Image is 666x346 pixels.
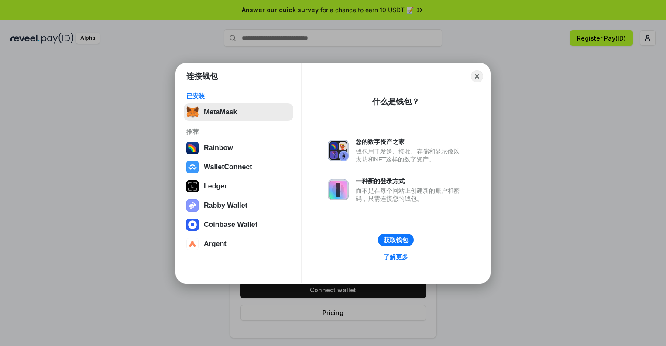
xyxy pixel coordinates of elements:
div: Ledger [204,182,227,190]
div: 而不是在每个网站上创建新的账户和密码，只需连接您的钱包。 [356,187,464,202]
img: svg+xml,%3Csvg%20width%3D%22120%22%20height%3D%22120%22%20viewBox%3D%220%200%20120%20120%22%20fil... [186,142,199,154]
button: Close [471,70,483,82]
img: svg+xml,%3Csvg%20width%3D%2228%22%20height%3D%2228%22%20viewBox%3D%220%200%2028%2028%22%20fill%3D... [186,238,199,250]
div: Coinbase Wallet [204,221,257,229]
div: Rabby Wallet [204,202,247,209]
button: Coinbase Wallet [184,216,293,233]
img: svg+xml,%3Csvg%20xmlns%3D%22http%3A%2F%2Fwww.w3.org%2F2000%2Fsvg%22%20fill%3D%22none%22%20viewBox... [328,179,349,200]
button: 获取钱包 [378,234,414,246]
button: WalletConnect [184,158,293,176]
img: svg+xml,%3Csvg%20fill%3D%22none%22%20height%3D%2233%22%20viewBox%3D%220%200%2035%2033%22%20width%... [186,106,199,118]
div: 一种新的登录方式 [356,177,464,185]
img: svg+xml,%3Csvg%20xmlns%3D%22http%3A%2F%2Fwww.w3.org%2F2000%2Fsvg%22%20fill%3D%22none%22%20viewBox... [328,140,349,161]
h1: 连接钱包 [186,71,218,82]
div: 什么是钱包？ [372,96,419,107]
div: MetaMask [204,108,237,116]
img: svg+xml,%3Csvg%20width%3D%2228%22%20height%3D%2228%22%20viewBox%3D%220%200%2028%2028%22%20fill%3D... [186,161,199,173]
div: Argent [204,240,227,248]
button: Rabby Wallet [184,197,293,214]
button: MetaMask [184,103,293,121]
div: 您的数字资产之家 [356,138,464,146]
div: 钱包用于发送、接收、存储和显示像以太坊和NFT这样的数字资产。 [356,147,464,163]
a: 了解更多 [378,251,413,263]
button: Argent [184,235,293,253]
img: svg+xml,%3Csvg%20xmlns%3D%22http%3A%2F%2Fwww.w3.org%2F2000%2Fsvg%22%20fill%3D%22none%22%20viewBox... [186,199,199,212]
img: svg+xml,%3Csvg%20xmlns%3D%22http%3A%2F%2Fwww.w3.org%2F2000%2Fsvg%22%20width%3D%2228%22%20height%3... [186,180,199,192]
div: 已安装 [186,92,291,100]
img: svg+xml,%3Csvg%20width%3D%2228%22%20height%3D%2228%22%20viewBox%3D%220%200%2028%2028%22%20fill%3D... [186,219,199,231]
div: Rainbow [204,144,233,152]
button: Rainbow [184,139,293,157]
div: WalletConnect [204,163,252,171]
button: Ledger [184,178,293,195]
div: 了解更多 [384,253,408,261]
div: 推荐 [186,128,291,136]
div: 获取钱包 [384,236,408,244]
